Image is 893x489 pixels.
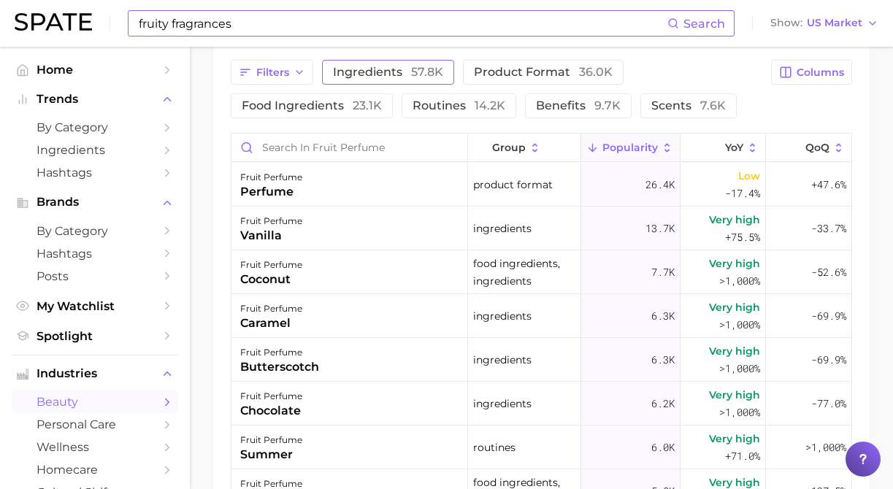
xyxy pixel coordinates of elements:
div: fruit perfume [240,256,302,274]
img: SPATE [15,13,92,31]
span: 14.2k [475,99,505,112]
span: -77.0% [811,395,846,412]
span: Spotlight [37,329,153,343]
div: perfume [240,183,302,201]
span: US Market [807,19,862,27]
a: homecare [12,458,178,481]
input: Search in fruit perfume [231,134,467,161]
div: fruit perfume [240,344,319,361]
div: fruit perfume [240,388,302,405]
a: wellness [12,436,178,458]
span: 7.6k [700,99,726,112]
a: Hashtags [12,242,178,265]
span: beauty [37,395,153,409]
span: >1,000% [719,405,760,419]
span: Ingredients [37,143,153,157]
span: 7.7k [651,263,675,281]
span: group [492,142,526,153]
span: 9.7k [594,99,621,112]
span: ingredients [333,66,443,78]
span: My Watchlist [37,299,153,313]
span: >1,000% [719,317,760,331]
span: food ingredients, ingredients [473,255,575,290]
span: 57.8k [411,65,443,79]
span: by Category [37,120,153,134]
span: Posts [37,269,153,283]
span: Very high [709,211,760,228]
span: >1,000% [719,361,760,375]
span: Hashtags [37,166,153,180]
div: coconut [240,271,302,288]
div: fruit perfume [240,169,302,186]
a: personal care [12,413,178,436]
span: routines [473,439,516,456]
a: Posts [12,265,178,288]
input: Search here for a brand, industry, or ingredient [137,11,667,36]
a: Ingredients [12,139,178,161]
span: Low [738,167,760,185]
span: 6.0k [651,439,675,456]
button: QoQ [766,134,851,162]
div: vanilla [240,227,302,244]
div: chocolate [240,402,302,420]
span: product format [474,66,613,78]
button: Popularity [581,134,681,162]
div: caramel [240,315,302,332]
span: wellness [37,440,153,454]
span: 36.0k [579,65,613,79]
span: 6.3k [651,307,675,325]
div: fruit perfume [240,431,302,449]
div: butterscotch [240,358,319,376]
button: Brands [12,191,178,213]
span: benefits [536,100,621,112]
button: ShowUS Market [767,14,882,33]
button: fruit perfumechocolateingredients6.2kVery high>1,000%-77.0% [231,382,851,426]
span: routines [413,100,505,112]
span: >1,000% [805,440,846,454]
a: Spotlight [12,325,178,347]
span: Very high [709,386,760,404]
span: YoY [725,142,743,153]
button: fruit perfumecoconutfood ingredients, ingredients7.7kVery high>1,000%-52.6% [231,250,851,294]
span: scents [651,100,726,112]
span: 6.2k [651,395,675,412]
button: Industries [12,363,178,385]
span: +47.6% [811,176,846,193]
a: by Category [12,116,178,139]
button: Filters [231,60,313,85]
span: 13.7k [645,220,675,237]
span: ingredients [473,395,532,412]
span: by Category [37,224,153,238]
div: fruit perfume [240,300,302,317]
div: fruit perfume [240,212,302,230]
span: product format [473,176,553,193]
button: fruit perfumecaramelingredients6.3kVery high>1,000%-69.9% [231,294,851,338]
span: Hashtags [37,247,153,261]
button: fruit perfumebutterscotchingredients6.3kVery high>1,000%-69.9% [231,338,851,382]
span: Home [37,63,153,77]
span: ingredients [473,351,532,369]
a: beauty [12,390,178,413]
span: Very high [709,342,760,360]
span: +71.0% [725,447,760,465]
span: personal care [37,417,153,431]
button: fruit perfumesummerroutines6.0kVery high+71.0%>1,000% [231,426,851,469]
span: Trends [37,93,153,106]
span: ingredients [473,220,532,237]
span: 23.1k [353,99,382,112]
span: ingredients [473,307,532,325]
span: -17.4% [725,185,760,202]
span: food ingredients [242,100,382,112]
span: Brands [37,196,153,209]
span: -69.9% [811,307,846,325]
span: Popularity [602,142,658,153]
span: Filters [256,66,289,79]
button: YoY [681,134,766,162]
span: 26.4k [645,176,675,193]
button: group [468,134,581,162]
button: fruit perfumeperfumeproduct format26.4kLow-17.4%+47.6% [231,163,851,207]
span: Search [683,17,725,31]
span: -33.7% [811,220,846,237]
span: -52.6% [811,263,846,281]
button: Trends [12,88,178,110]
